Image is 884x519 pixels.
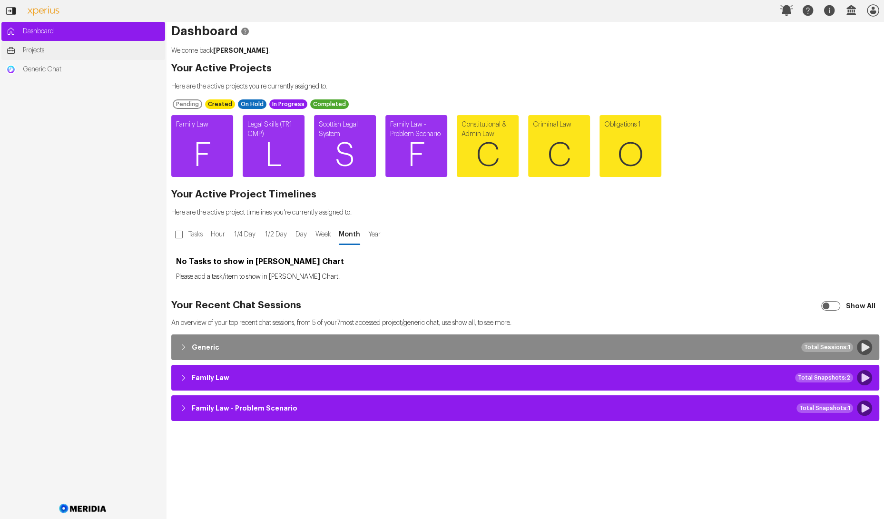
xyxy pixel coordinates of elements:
[457,127,519,184] span: C
[171,190,879,199] h2: Your Active Project Timelines
[528,115,590,177] a: Criminal LawC
[22,2,66,20] img: Customer Logo
[795,373,853,382] div: Total Snapshots: 2
[173,99,202,109] div: Pending
[1,60,165,79] a: Generic ChatGeneric Chat
[314,115,376,177] a: Scottish Legal SystemS
[23,27,160,36] span: Dashboard
[176,257,874,266] h3: No Tasks to show in [PERSON_NAME] Chart
[801,343,853,352] div: Total Sessions: 1
[171,64,879,73] h2: Your Active Projects
[23,46,160,55] span: Projects
[243,127,304,184] span: L
[174,398,877,419] button: Family Law - Problem ScenarioTotal Snapshots:1
[1,22,165,41] a: Dashboard
[232,230,258,239] span: 1/4 Day
[171,318,879,328] p: An overview of your top recent chat sessions, from 5 of your 7 most accessed project/generic chat...
[58,498,108,519] img: Meridia Logo
[1,41,165,60] a: Projects
[187,226,206,243] label: Tasks
[174,367,877,388] button: Family LawTotal Snapshots:2
[171,82,879,91] p: Here are the active projects you're currently assigned to.
[171,301,879,310] h2: Your Recent Chat Sessions
[6,65,16,74] img: Generic Chat
[457,115,519,177] a: Constitutional & Admin LawC
[171,115,233,177] a: Family LawF
[599,127,661,184] span: O
[263,230,289,239] span: 1/2 Day
[213,47,268,54] strong: [PERSON_NAME]
[209,230,227,239] span: Hour
[366,230,383,239] span: Year
[205,99,235,109] div: Created
[844,297,879,314] label: Show All
[385,115,447,177] a: Family Law - Problem ScenarioF
[338,230,361,239] span: Month
[176,274,874,281] p: Please add a task/item to show in [PERSON_NAME] Chart.
[243,115,304,177] a: Legal Skills (TR1 CMP)L
[599,115,661,177] a: Obligations 1O
[174,337,877,358] button: GenericTotal Sessions:1
[171,46,879,56] p: Welcome back .
[269,99,307,109] div: In Progress
[171,208,879,217] p: Here are the active project timelines you're currently assigned to.
[314,127,376,184] span: S
[313,230,333,239] span: Week
[171,27,879,36] h1: Dashboard
[171,127,233,184] span: F
[238,99,266,109] div: On Hold
[310,99,349,109] div: Completed
[796,403,853,413] div: Total Snapshots: 1
[294,230,308,239] span: Day
[528,127,590,184] span: C
[385,127,447,184] span: F
[23,65,160,74] span: Generic Chat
